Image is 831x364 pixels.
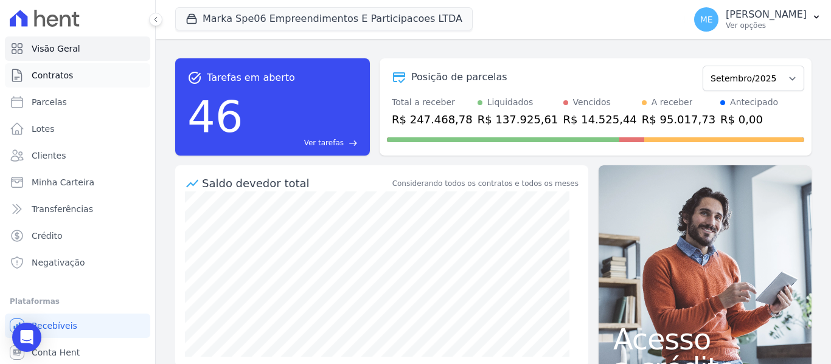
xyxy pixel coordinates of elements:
[5,63,150,88] a: Contratos
[32,43,80,55] span: Visão Geral
[32,69,73,81] span: Contratos
[187,70,202,85] span: task_alt
[32,123,55,135] span: Lotes
[392,178,579,189] div: Considerando todos os contratos e todos os meses
[613,325,797,354] span: Acesso
[32,176,94,188] span: Minha Carteira
[684,2,831,36] button: ME [PERSON_NAME] Ver opções
[392,96,473,109] div: Total a receber
[392,111,473,128] div: R$ 247.468,78
[411,70,507,84] div: Posição de parcelas
[5,314,150,338] a: Recebíveis
[32,203,93,215] span: Transferências
[5,170,150,194] a: Minha Carteira
[730,96,778,109] div: Antecipado
[304,137,344,148] span: Ver tarefas
[32,96,67,108] span: Parcelas
[573,96,611,109] div: Vencidos
[563,111,637,128] div: R$ 14.525,44
[32,149,66,162] span: Clientes
[5,117,150,141] a: Lotes
[720,111,778,128] div: R$ 0,00
[32,320,77,332] span: Recebíveis
[5,36,150,61] a: Visão Geral
[207,70,295,85] span: Tarefas em aberto
[32,256,85,269] span: Negativação
[5,250,150,275] a: Negativação
[187,85,243,148] div: 46
[726,21,807,30] p: Ver opções
[478,111,558,128] div: R$ 137.925,61
[487,96,534,109] div: Liquidados
[5,197,150,221] a: Transferências
[349,139,358,148] span: east
[5,224,150,248] a: Crédito
[175,7,473,30] button: Marka Spe06 Empreendimentos E Participacoes LTDA
[5,143,150,168] a: Clientes
[652,96,693,109] div: A receber
[700,15,713,24] span: ME
[10,294,145,309] div: Plataformas
[202,175,390,191] div: Saldo devedor total
[5,90,150,114] a: Parcelas
[726,9,807,21] p: [PERSON_NAME]
[32,346,80,359] span: Conta Hent
[12,323,41,352] div: Open Intercom Messenger
[248,137,358,148] a: Ver tarefas east
[642,111,715,128] div: R$ 95.017,73
[32,230,63,242] span: Crédito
